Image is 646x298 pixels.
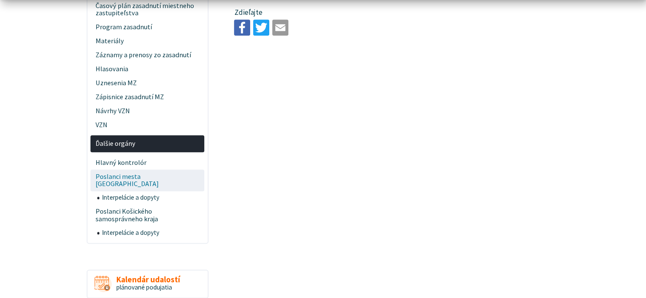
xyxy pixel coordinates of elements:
span: Zápisnice zasadnutí MZ [96,90,200,104]
img: Zdieľať e-mailom [272,19,288,36]
span: Materiály [96,34,200,48]
a: Poslanci mesta [GEOGRAPHIC_DATA] [90,170,204,191]
span: plánované podujatia [116,283,172,291]
span: Poslanci Košického samosprávneho kraja [96,205,200,226]
a: Uznesenia MZ [90,76,204,90]
span: Uznesenia MZ [96,76,200,90]
a: Návrhy VZN [90,104,204,118]
img: Zdieľať na Twitteri [253,19,269,36]
span: Návrhy VZN [96,104,200,118]
a: VZN [90,118,204,132]
a: Interpelácie a dopyty [97,226,205,240]
a: Poslanci Košického samosprávneho kraja [90,205,204,226]
span: Interpelácie a dopyty [102,226,200,240]
a: Záznamy a prenosy zo zasadnutí [90,48,204,62]
span: Hlavný kontrolór [96,156,200,170]
span: Interpelácie a dopyty [102,191,200,205]
img: Zdieľať na Facebooku [234,19,250,36]
span: Poslanci mesta [GEOGRAPHIC_DATA] [96,170,200,191]
span: VZN [96,118,200,132]
a: Materiály [90,34,204,48]
a: Interpelácie a dopyty [97,191,205,205]
p: Zdieľajte [234,7,521,18]
a: Hlasovania [90,62,204,76]
a: Hlavný kontrolór [90,156,204,170]
a: Zápisnice zasadnutí MZ [90,90,204,104]
span: Záznamy a prenosy zo zasadnutí [96,48,200,62]
span: Hlasovania [96,62,200,76]
a: Ďalšie orgány [90,135,204,153]
a: Program zasadnutí [90,20,204,34]
span: Program zasadnutí [96,20,200,34]
span: Ďalšie orgány [96,137,200,151]
span: Kalendár udalostí [116,275,180,284]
